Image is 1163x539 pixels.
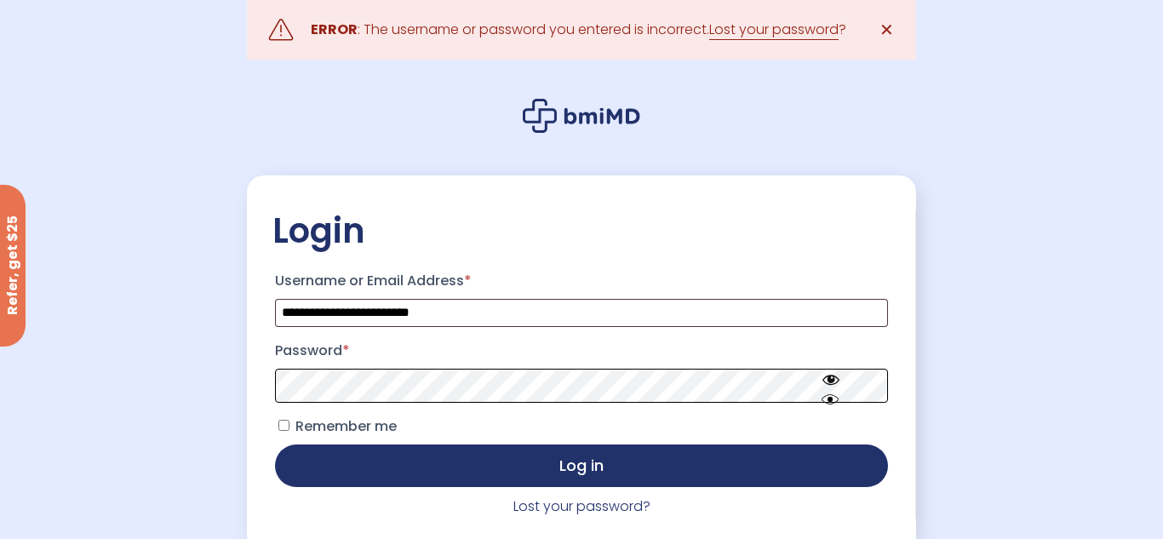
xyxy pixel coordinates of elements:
button: Hide password [783,356,879,415]
span: Remember me [295,416,397,436]
h2: Login [272,209,891,252]
div: : The username or password you entered is incorrect. ? [311,18,846,42]
button: Log in [275,444,888,487]
a: ✕ [869,13,903,47]
label: Password [275,337,888,364]
span: ✕ [879,18,894,42]
a: Lost your password? [513,496,650,516]
strong: ERROR [311,20,358,39]
input: Remember me [278,420,289,431]
label: Username or Email Address [275,267,888,295]
a: Lost your password [709,20,839,40]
